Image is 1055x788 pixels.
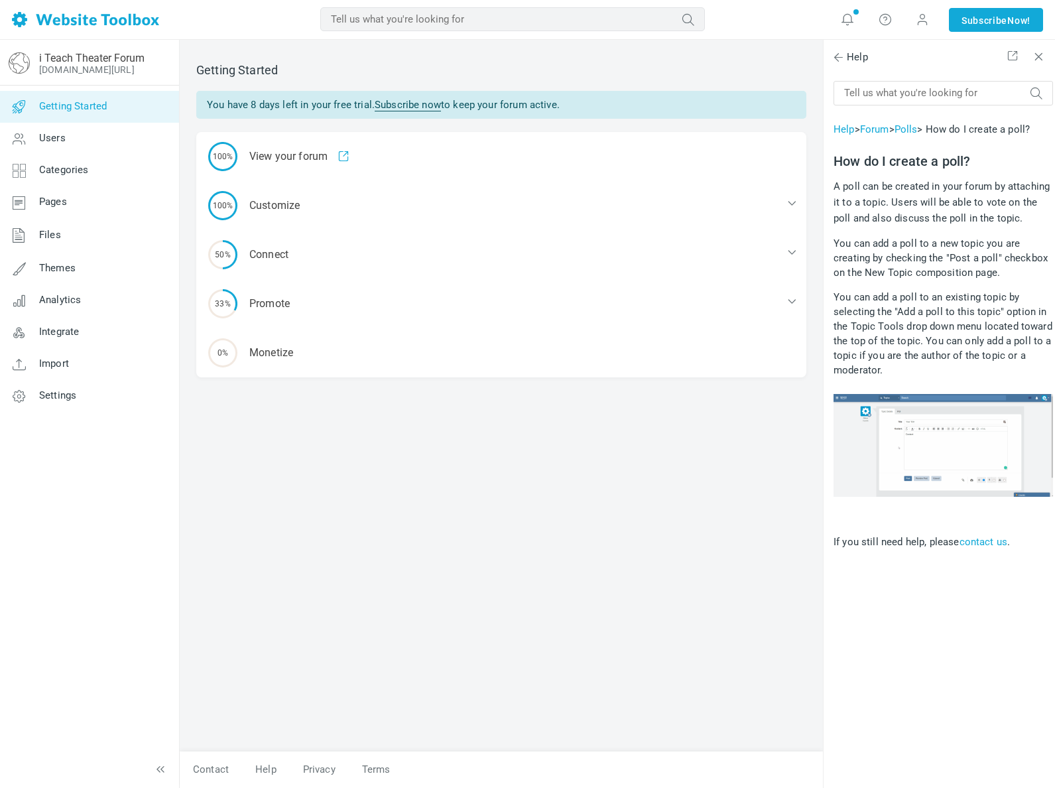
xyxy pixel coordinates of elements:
a: Help [242,758,290,781]
a: Polls [895,123,918,135]
span: Integrate [39,326,79,338]
a: contact us [960,536,1008,548]
img: globe-icon.png [9,52,30,74]
a: Contact [180,758,242,781]
a: Privacy [290,758,349,781]
div: A poll can be created in your forum by attaching it to a topic. Users will be able to vote on the... [834,75,1053,550]
a: 0% Monetize [196,328,806,377]
span: Now! [1007,13,1030,28]
a: Help [834,123,855,135]
p: If you still need help, please . [834,520,1053,549]
p: You can add a poll to an existing topic by selecting the "Add a poll to this topic" option in the... [834,290,1053,377]
span: Settings [39,389,76,401]
h2: Getting Started [196,63,806,78]
a: Subscribe now [375,99,441,111]
span: Import [39,358,69,369]
h2: How do I create a poll? [834,153,1053,169]
span: 100% [208,191,237,220]
span: Files [39,229,61,241]
div: Customize [196,181,806,230]
span: Categories [39,164,89,176]
div: Promote [196,279,806,328]
div: Connect [196,230,806,279]
a: [DOMAIN_NAME][URL] [39,64,135,75]
span: Getting Started [39,100,107,112]
span: > > > How do I create a poll? [834,123,1030,135]
input: Tell us what you're looking for [320,7,705,31]
span: Users [39,132,66,144]
div: View your forum [196,132,806,181]
a: i Teach Theater Forum [39,52,145,64]
span: 33% [208,289,237,318]
div: You have 8 days left in your free trial. to keep your forum active. [196,91,806,119]
span: Themes [39,262,76,274]
div: Monetize [196,328,806,377]
a: 100% View your forum [196,132,806,181]
img: Poll.gif [834,394,1053,497]
span: Pages [39,196,67,208]
input: Tell us what you're looking for [834,81,1053,105]
a: Forum [860,123,889,135]
span: 0% [208,338,237,367]
span: Analytics [39,294,81,306]
p: You can add a poll to a new topic you are creating by checking the "Post a poll" checkbox on the ... [834,236,1053,280]
span: 100% [208,142,237,171]
span: 50% [208,240,237,269]
span: Help [834,50,868,65]
a: SubscribeNow! [949,8,1043,32]
span: Back [832,50,845,64]
a: Terms [349,758,404,781]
